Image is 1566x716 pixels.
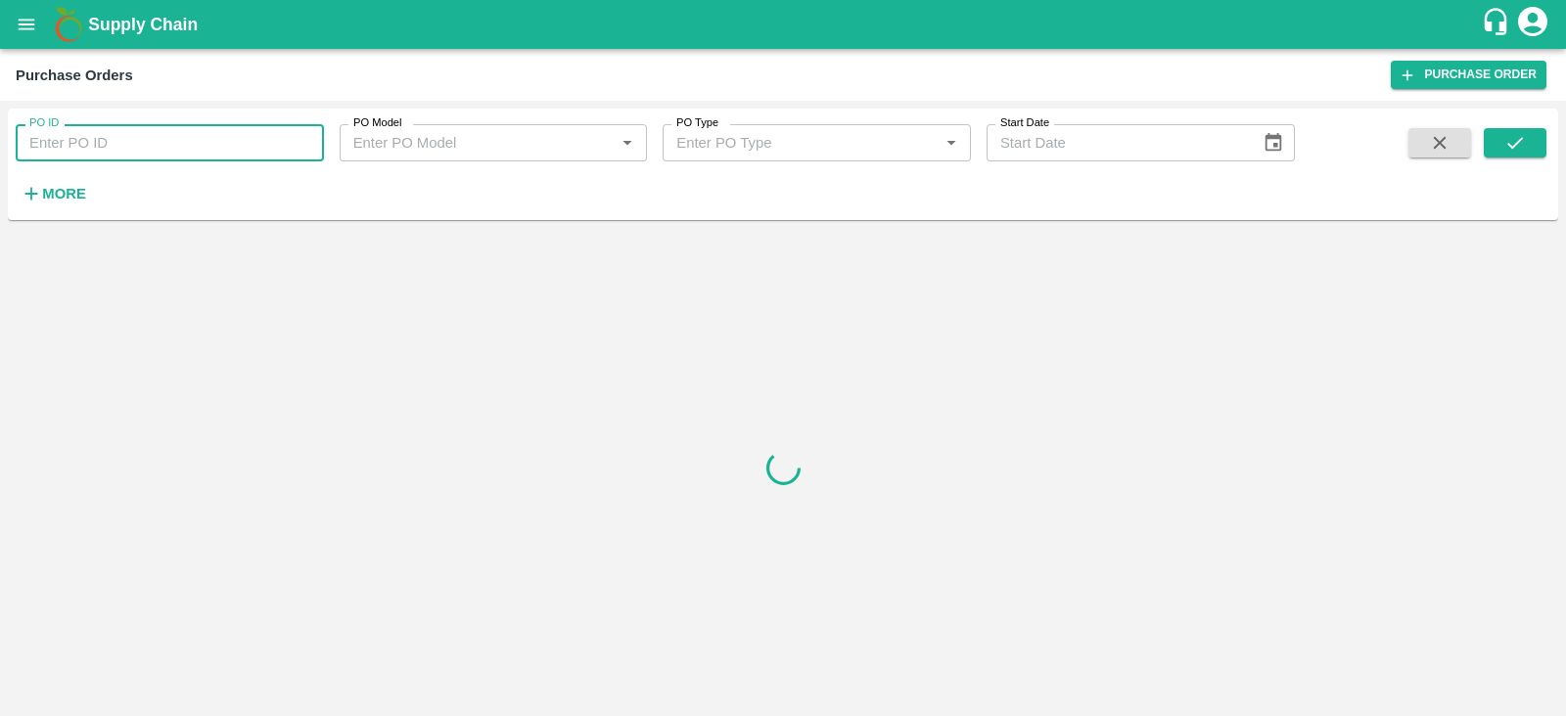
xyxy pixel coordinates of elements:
input: Start Date [987,124,1247,161]
label: PO ID [29,115,59,131]
div: account of current user [1515,4,1550,45]
label: PO Type [676,115,718,131]
strong: More [42,186,86,201]
input: Enter PO ID [16,124,324,161]
label: PO Model [353,115,402,131]
a: Purchase Order [1391,61,1546,89]
label: Start Date [1000,115,1049,131]
div: customer-support [1481,7,1515,42]
input: Enter PO Model [345,130,610,156]
input: Enter PO Type [668,130,933,156]
button: Open [615,130,640,156]
button: Choose date [1255,124,1292,161]
img: logo [49,5,88,44]
button: open drawer [4,2,49,47]
a: Supply Chain [88,11,1481,38]
b: Supply Chain [88,15,198,34]
button: Open [939,130,964,156]
button: More [16,177,91,210]
div: Purchase Orders [16,63,133,88]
